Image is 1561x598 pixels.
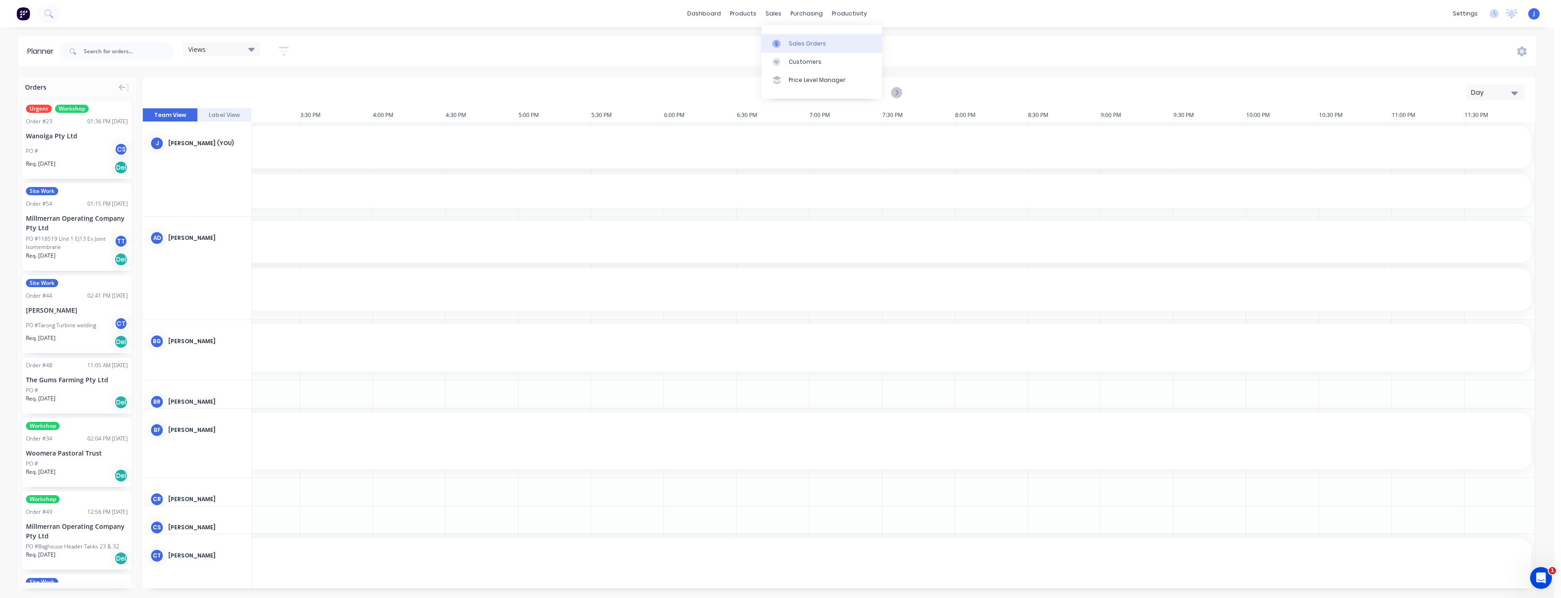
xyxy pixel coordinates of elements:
span: Workshop [26,495,60,503]
div: 10:00 PM [1246,108,1319,122]
div: 11:05 AM [DATE] [87,361,128,370]
span: Site Work [26,187,58,195]
div: 10:30 PM [1319,108,1392,122]
div: Sales Orders [789,40,826,48]
span: Req. [DATE] [26,334,55,342]
div: [PERSON_NAME] [168,337,244,345]
div: Order # 34 [26,435,52,443]
div: Del [114,335,128,349]
div: 3:00 PM [227,108,300,122]
div: productivity [827,7,871,20]
div: [PERSON_NAME] [26,305,128,315]
div: 3:30 PM [300,108,373,122]
div: [PERSON_NAME] [168,398,244,406]
div: 8:00 PM [955,108,1028,122]
div: PO # [26,147,38,155]
img: Factory [16,7,30,20]
span: Urgent [26,105,52,113]
div: PO # [26,460,38,468]
div: J [150,137,164,150]
div: sales [761,7,786,20]
div: CS [114,142,128,156]
span: Req. [DATE] [26,160,55,168]
div: Day [1471,88,1513,97]
button: Day [1466,85,1525,101]
a: dashboard [683,7,725,20]
div: Del [114,469,128,482]
div: The Gums Farming Pty Ltd [26,375,128,385]
a: Price Level Manager [761,71,882,89]
span: Orders [25,82,46,92]
div: 4:30 PM [446,108,519,122]
div: 6:00 PM [664,108,737,122]
div: Del [114,395,128,409]
div: 9:00 PM [1101,108,1173,122]
div: 5:30 PM [591,108,664,122]
div: AD [150,231,164,245]
div: BF [150,423,164,437]
span: Req. [DATE] [26,551,55,559]
a: Sales Orders [761,34,882,52]
div: 7:00 PM [810,108,882,122]
div: CS [150,521,164,534]
div: Order # 49 [26,508,52,516]
div: 11:30 PM [1465,108,1535,122]
div: PO # [26,386,38,395]
span: Req. [DATE] [26,395,55,403]
span: Views [188,45,206,54]
input: Search for orders... [84,42,174,61]
div: PO #Tarong Turbine welding [26,321,96,329]
div: BR [150,395,164,409]
div: Planner [27,46,58,57]
a: Customers [761,53,882,71]
div: settings [1448,7,1482,20]
div: purchasing [786,7,827,20]
div: 7:30 PM [882,108,955,122]
div: BG [150,334,164,348]
div: Woomera Pastoral Trust [26,448,128,458]
div: Del [114,552,128,565]
div: 02:04 PM [DATE] [87,435,128,443]
div: Order # 48 [26,361,52,370]
div: CR [150,492,164,506]
span: Workshop [26,422,60,430]
div: CT [114,317,128,330]
div: PO #Baghouse Header Tanks 23 & 32 [26,542,119,551]
div: Del [114,161,128,174]
div: Millmerran Operating Company Pty Ltd [26,522,128,541]
div: Millmerran Operating Company Pty Ltd [26,213,128,233]
span: Req. [DATE] [26,468,55,476]
div: Order # 44 [26,292,52,300]
div: 02:41 PM [DATE] [87,292,128,300]
div: Order # 54 [26,200,52,208]
div: [PERSON_NAME] [168,426,244,434]
button: Next page [891,87,901,98]
div: Del [114,253,128,266]
div: [PERSON_NAME] [168,523,244,532]
span: J [1533,10,1535,18]
div: products [725,7,761,20]
div: TT [114,234,128,248]
button: Team View [143,108,197,122]
div: [PERSON_NAME] [168,552,244,560]
div: 01:36 PM [DATE] [87,117,128,126]
div: 9:30 PM [1173,108,1246,122]
div: 6:30 PM [737,108,810,122]
div: [PERSON_NAME] (You) [168,139,244,147]
span: Workshop [55,105,89,113]
span: Site Work [26,279,58,287]
div: CT [150,549,164,563]
div: [PERSON_NAME] [168,495,244,503]
span: Req. [DATE] [26,252,55,260]
div: [PERSON_NAME] [168,234,244,242]
div: 4:00 PM [373,108,446,122]
iframe: Intercom live chat [1530,567,1552,589]
div: 12:56 PM [DATE] [87,508,128,516]
div: 5:00 PM [519,108,591,122]
div: Wanolga Pty Ltd [26,131,128,141]
div: Price Level Manager [789,76,846,84]
div: 8:30 PM [1028,108,1101,122]
div: PO #118519 Unit 1 EJ13 Ex Joint Isomembrane [26,235,117,251]
div: Order # 23 [26,117,52,126]
div: Customers [789,58,821,66]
